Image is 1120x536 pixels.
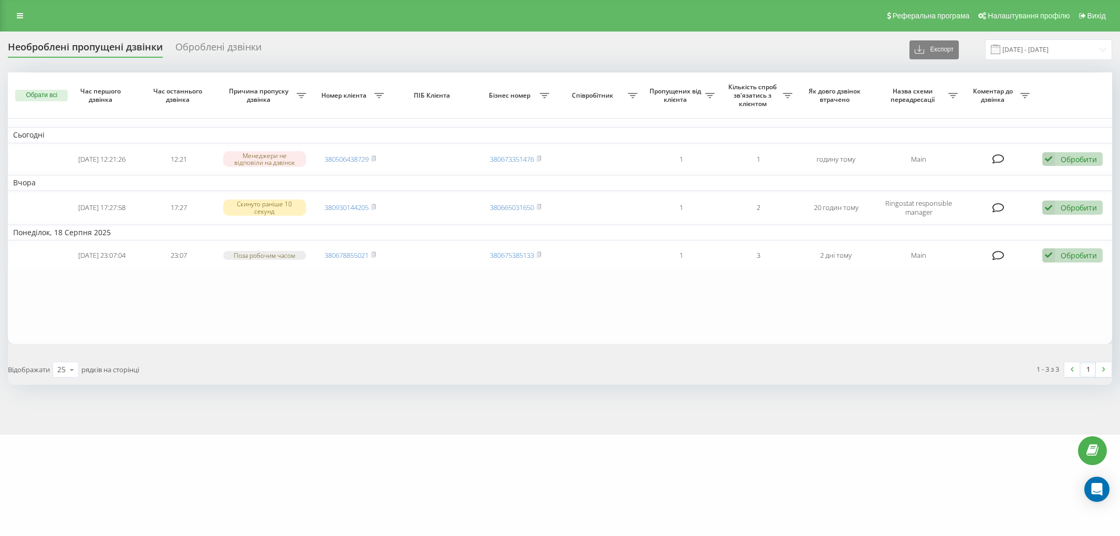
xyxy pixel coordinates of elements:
td: [DATE] 12:21:26 [63,145,140,173]
span: Налаштування профілю [988,12,1070,20]
a: 380665031650 [490,203,534,212]
td: 3 [720,243,797,268]
span: Час першого дзвінка [72,87,132,103]
td: [DATE] 23:07:04 [63,243,140,268]
div: 1 - 3 з 3 [1037,364,1059,374]
span: Пропущених від клієнта [648,87,705,103]
div: Поза робочим часом [223,251,306,260]
td: 2 дні тому [798,243,875,268]
td: Понеділок, 18 Серпня 2025 [8,225,1112,240]
span: Причина пропуску дзвінка [223,87,297,103]
div: 25 [57,364,66,375]
td: 1 [643,193,720,223]
div: Менеджери не відповіли на дзвінок [223,151,306,167]
span: Співробітник [560,91,628,100]
td: 17:27 [140,193,217,223]
button: Обрати всі [15,90,68,101]
span: Час останнього дзвінка [149,87,209,103]
div: Необроблені пропущені дзвінки [8,41,163,58]
td: Ringostat responsible manager [875,193,963,223]
td: 23:07 [140,243,217,268]
td: Сьогодні [8,127,1112,143]
div: Обробити [1061,154,1097,164]
span: рядків на сторінці [81,365,139,374]
td: 2 [720,193,797,223]
td: Вчора [8,175,1112,191]
td: 1 [720,145,797,173]
td: годину тому [798,145,875,173]
a: 380675385133 [490,250,534,260]
td: Main [875,145,963,173]
a: 380673351476 [490,154,534,164]
div: Open Intercom Messenger [1084,477,1109,502]
td: 20 годин тому [798,193,875,223]
span: Номер клієнта [317,91,374,100]
a: 1 [1080,362,1096,377]
td: 1 [643,243,720,268]
div: Скинуто раніше 10 секунд [223,199,306,215]
span: Вихід [1087,12,1106,20]
span: Реферальна програма [893,12,970,20]
div: Обробити [1061,250,1097,260]
span: Відображати [8,365,50,374]
button: Експорт [909,40,959,59]
span: Кількість спроб зв'язатись з клієнтом [725,83,782,108]
td: [DATE] 17:27:58 [63,193,140,223]
span: Коментар до дзвінка [968,87,1020,103]
span: Назва схеми переадресації [880,87,948,103]
a: 380506438729 [325,154,369,164]
a: 380678855021 [325,250,369,260]
a: 380930144205 [325,203,369,212]
span: Бізнес номер [483,91,540,100]
span: Як довго дзвінок втрачено [806,87,866,103]
div: Оброблені дзвінки [175,41,261,58]
td: 1 [643,145,720,173]
td: Main [875,243,963,268]
td: 12:21 [140,145,217,173]
span: ПІБ Клієнта [398,91,468,100]
div: Обробити [1061,203,1097,213]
